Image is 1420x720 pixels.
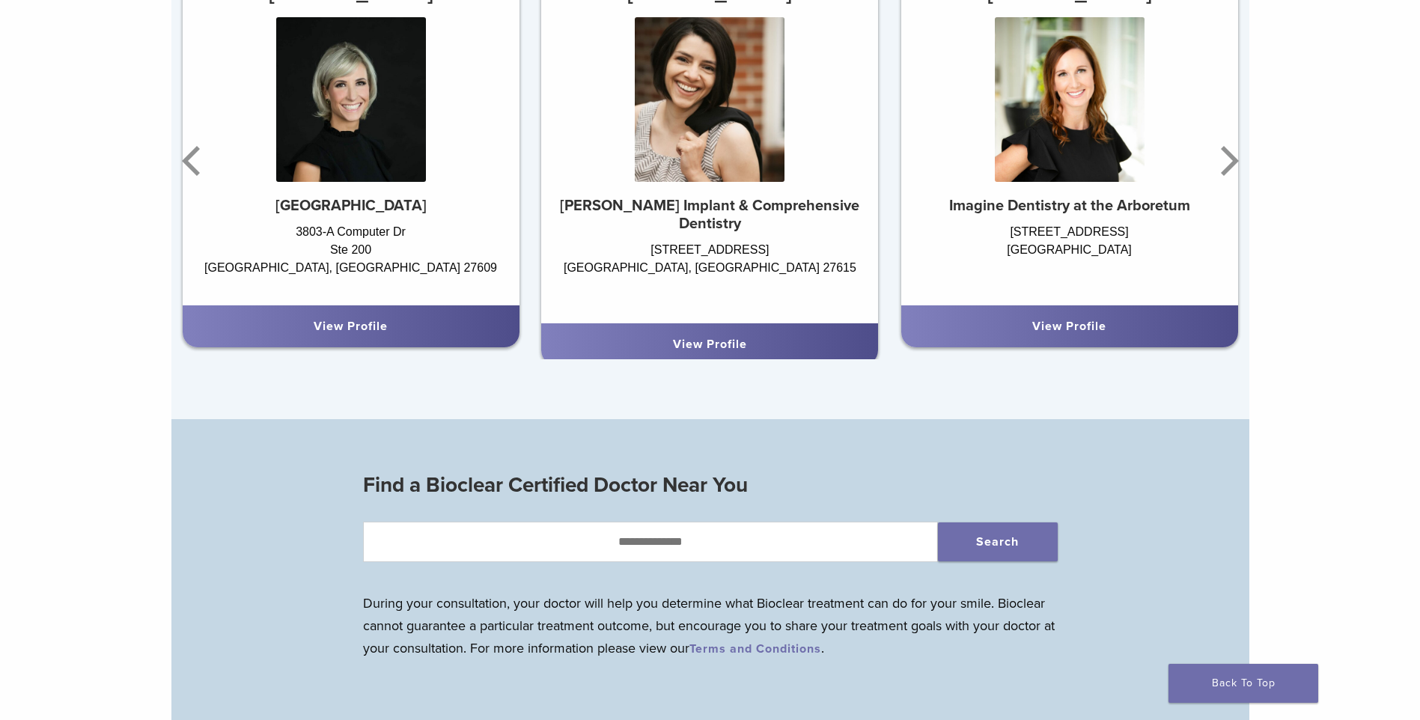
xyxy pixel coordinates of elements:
[363,467,1058,503] h3: Find a Bioclear Certified Doctor Near You
[541,241,878,308] div: [STREET_ADDRESS] [GEOGRAPHIC_DATA], [GEOGRAPHIC_DATA] 27615
[901,223,1238,290] div: [STREET_ADDRESS] [GEOGRAPHIC_DATA]
[179,116,209,206] button: Previous
[673,337,747,352] a: View Profile
[314,319,388,334] a: View Profile
[363,592,1058,659] p: During your consultation, your doctor will help you determine what Bioclear treatment can do for ...
[275,197,427,215] strong: [GEOGRAPHIC_DATA]
[1032,319,1106,334] a: View Profile
[689,641,821,656] a: Terms and Conditions
[938,522,1058,561] button: Search
[1168,664,1318,703] a: Back To Top
[560,197,859,233] strong: [PERSON_NAME] Implant & Comprehensive Dentistry
[276,17,426,182] img: Dr. Anna Abernethy
[949,197,1190,215] strong: Imagine Dentistry at the Arboretum
[995,17,1145,182] img: Dr. Ann Coambs
[635,17,784,182] img: Dr. Lauren Chapman
[183,223,519,290] div: 3803-A Computer Dr Ste 200 [GEOGRAPHIC_DATA], [GEOGRAPHIC_DATA] 27609
[1212,116,1242,206] button: Next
